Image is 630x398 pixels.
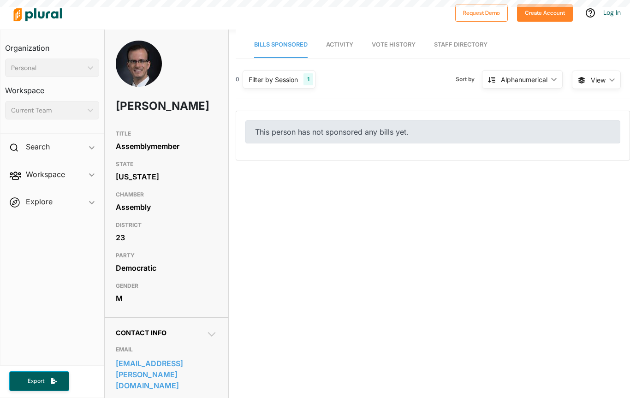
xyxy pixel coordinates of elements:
[455,4,508,22] button: Request Demo
[603,8,621,17] a: Log In
[326,41,353,48] span: Activity
[116,280,217,291] h3: GENDER
[116,220,217,231] h3: DISTRICT
[372,32,416,58] a: Vote History
[116,291,217,305] div: M
[116,344,217,355] h3: EMAIL
[245,120,620,143] div: This person has not sponsored any bills yet.
[116,159,217,170] h3: STATE
[303,73,313,85] div: 1
[116,170,217,184] div: [US_STATE]
[116,250,217,261] h3: PARTY
[5,35,99,55] h3: Organization
[116,329,166,337] span: Contact Info
[11,63,84,73] div: Personal
[26,142,50,152] h2: Search
[116,200,217,214] div: Assembly
[326,32,353,58] a: Activity
[236,75,239,83] div: 0
[116,139,217,153] div: Assemblymember
[21,377,51,385] span: Export
[517,7,573,17] a: Create Account
[254,41,308,48] span: Bills Sponsored
[254,32,308,58] a: Bills Sponsored
[116,356,217,392] a: [EMAIL_ADDRESS][PERSON_NAME][DOMAIN_NAME]
[372,41,416,48] span: Vote History
[9,371,69,391] button: Export
[11,106,84,115] div: Current Team
[434,32,487,58] a: Staff Directory
[517,4,573,22] button: Create Account
[591,75,606,85] span: View
[455,7,508,17] a: Request Demo
[116,261,217,275] div: Democratic
[116,92,177,120] h1: [PERSON_NAME]
[116,189,217,200] h3: CHAMBER
[456,75,482,83] span: Sort by
[501,75,547,84] div: Alphanumerical
[116,128,217,139] h3: TITLE
[116,41,162,98] img: Headshot of Marc Berman
[116,231,217,244] div: 23
[5,77,99,97] h3: Workspace
[249,75,298,84] div: Filter by Session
